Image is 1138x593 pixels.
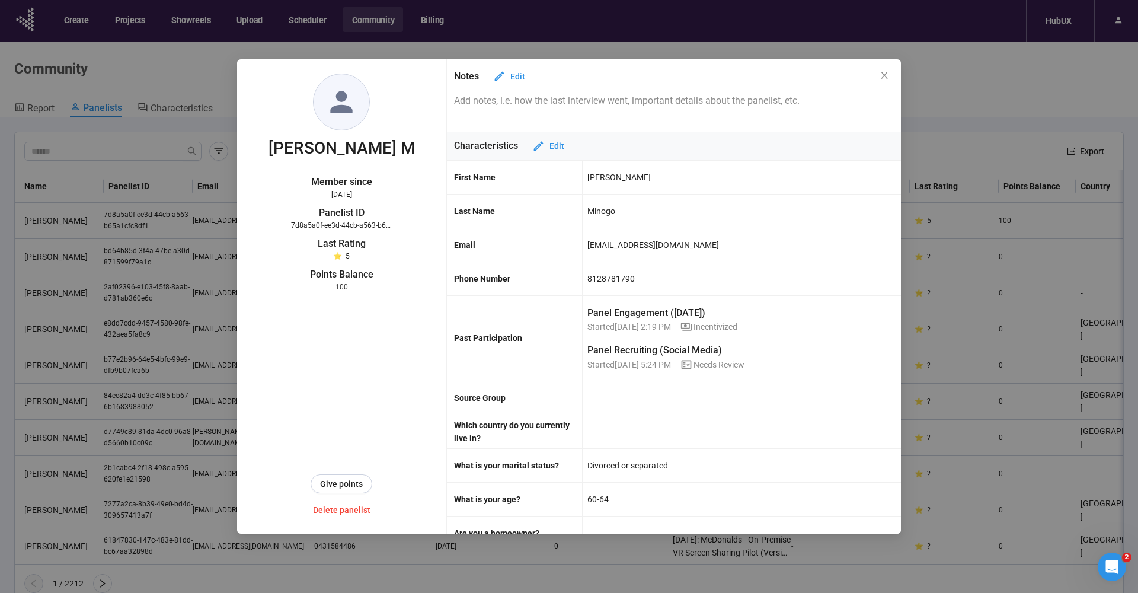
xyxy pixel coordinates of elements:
span: Incentivized [680,320,737,333]
span: Started [DATE] 5:24 PM [587,358,671,371]
span: 2 [1122,553,1131,562]
button: Delete panelist [303,500,380,519]
div: [PERSON_NAME] M [268,135,415,161]
div: First Name [454,171,583,184]
p: Add notes, i.e. how the last interview went, important details about the panelist, etc. [454,93,894,108]
span: close [880,71,889,80]
div: Email [454,238,583,251]
span: Panel Recruiting (Social Media) [587,343,722,358]
div: 100 [291,282,392,293]
div: Minogo [587,201,615,221]
span: Needs Review [680,358,744,371]
span: Started [DATE] 2:19 PM [587,320,671,333]
div: Characteristics [447,132,902,161]
div: 7d8a5a0f-ee3d-44cb-a563-b65a1cfc8df1 [291,220,392,231]
iframe: Intercom live chat [1098,553,1126,581]
span: Give points [320,477,363,490]
button: Edit [484,67,535,86]
span: 5 [346,252,350,260]
span: Delete panelist [313,503,370,517]
div: Source Group [454,391,583,404]
button: Give points [311,474,372,493]
div: What is your marital status? [454,459,583,472]
div: Panelist ID [291,205,392,220]
div: Divorced or separated [587,455,668,476]
span: Panel Engagement ([DATE]) [587,305,705,320]
div: Last Rating [291,236,392,251]
div: Last Name [454,205,583,218]
span: Edit [549,139,564,152]
span: Edit [510,70,525,83]
button: Close [878,69,891,82]
div: Past Participation [454,331,583,345]
button: Edit [523,136,574,155]
div: Phone Number [454,272,583,285]
div: 8128781790 [587,269,635,289]
div: Are you a homeowner? [454,527,583,540]
div: 60-64 [587,489,609,509]
div: [PERSON_NAME] [587,167,651,187]
h3: Notes [454,69,479,84]
div: Member since [291,174,392,189]
time: [DATE] [331,190,352,199]
div: [EMAIL_ADDRESS][DOMAIN_NAME] [587,235,719,255]
div: What is your age? [454,493,583,506]
div: Points Balance [291,267,392,282]
span: star-icon [333,252,342,260]
div: Which country do you currently live in? [454,419,583,445]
